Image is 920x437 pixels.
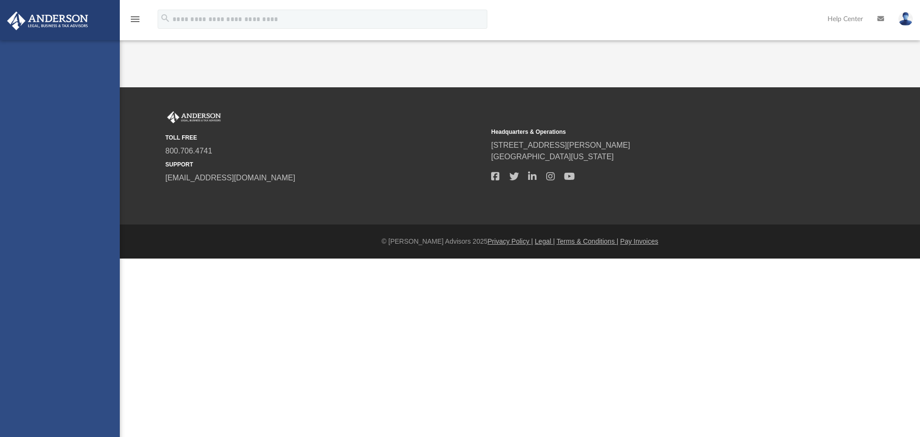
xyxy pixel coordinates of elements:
a: Terms & Conditions | [557,237,619,245]
a: Legal | [535,237,555,245]
a: Privacy Policy | [488,237,533,245]
i: menu [129,13,141,25]
small: Headquarters & Operations [491,128,810,136]
a: Pay Invoices [620,237,658,245]
small: TOLL FREE [165,133,484,142]
a: [STREET_ADDRESS][PERSON_NAME] [491,141,630,149]
div: © [PERSON_NAME] Advisors 2025 [120,236,920,247]
img: Anderson Advisors Platinum Portal [4,12,91,30]
a: menu [129,18,141,25]
a: [EMAIL_ADDRESS][DOMAIN_NAME] [165,174,295,182]
i: search [160,13,171,24]
a: [GEOGRAPHIC_DATA][US_STATE] [491,153,614,161]
small: SUPPORT [165,160,484,169]
a: 800.706.4741 [165,147,212,155]
img: Anderson Advisors Platinum Portal [165,111,223,124]
img: User Pic [898,12,913,26]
